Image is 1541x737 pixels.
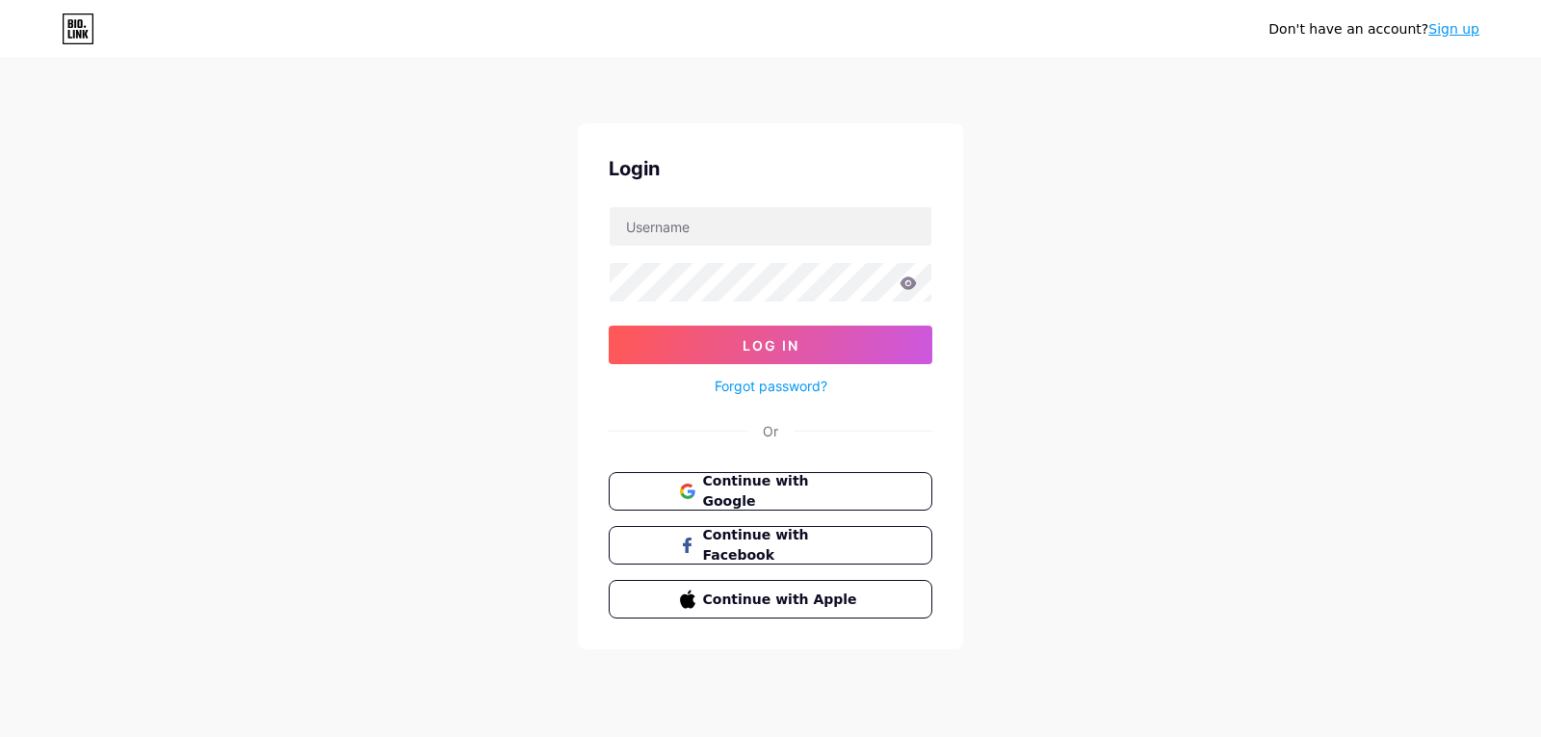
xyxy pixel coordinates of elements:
[610,207,931,246] input: Username
[1268,19,1479,39] div: Don't have an account?
[703,590,862,610] span: Continue with Apple
[1428,21,1479,37] a: Sign up
[763,421,778,441] div: Or
[609,580,932,619] button: Continue with Apple
[703,471,862,512] span: Continue with Google
[715,376,827,396] a: Forgot password?
[703,525,862,566] span: Continue with Facebook
[609,154,932,183] div: Login
[609,526,932,565] button: Continue with Facebook
[609,472,932,511] button: Continue with Google
[743,337,799,354] span: Log In
[609,326,932,364] button: Log In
